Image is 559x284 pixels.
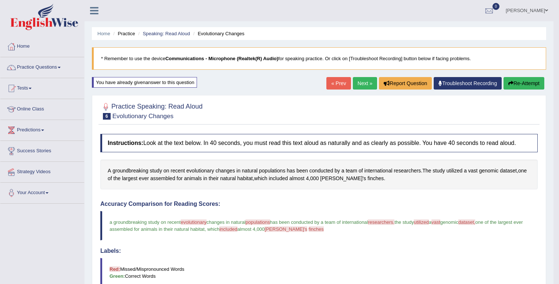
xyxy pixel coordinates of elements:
[341,167,344,175] span: Click to see word definition
[184,175,202,182] span: Click to see word definition
[220,175,236,182] span: Click to see word definition
[346,167,357,175] span: Click to see word definition
[458,219,475,225] span: dataset,
[97,31,110,36] a: Home
[103,113,111,120] span: 6
[112,167,148,175] span: Click to see word definition
[270,219,368,225] span: has been conducted by a team of international
[237,226,265,232] span: almost 4,000
[0,120,84,138] a: Predictions
[112,113,173,120] small: Evolutionary Changes
[259,167,286,175] span: Click to see word definition
[186,167,214,175] span: Click to see word definition
[379,77,432,90] button: Report Question
[108,140,143,146] b: Instructions:
[287,167,295,175] span: Click to see word definition
[518,167,527,175] span: Click to see word definition
[433,167,445,175] span: Click to see word definition
[368,219,394,225] span: researchers.
[207,219,246,225] span: changes in natural
[309,167,333,175] span: Click to see word definition
[108,175,112,182] span: Click to see word definition
[468,167,478,175] span: Click to see word definition
[100,160,538,189] div: . , , , .
[364,167,392,175] span: Click to see word definition
[219,226,237,232] span: included
[0,183,84,201] a: Your Account
[0,141,84,159] a: Success Stories
[320,175,366,182] span: Click to see word definition
[504,77,544,90] button: Re-Attempt
[429,219,431,225] span: a
[165,56,278,61] b: Communications - Microphone (Realtek(R) Audio)
[269,175,288,182] span: Click to see word definition
[359,167,363,175] span: Click to see word definition
[150,167,162,175] span: Click to see word definition
[394,219,414,225] span: the study
[110,266,120,272] b: Red:
[0,99,84,117] a: Online Class
[139,175,149,182] span: Click to see word definition
[254,175,268,182] span: Click to see word definition
[110,219,181,225] span: a groundbreaking study on recent
[150,175,175,182] span: Click to see word definition
[100,134,538,152] h4: Look at the text below. In 40 seconds, you must read this text aloud as naturally and as clearly ...
[297,167,308,175] span: Click to see word definition
[209,175,219,182] span: Click to see word definition
[114,175,121,182] span: Click to see word definition
[479,167,498,175] span: Click to see word definition
[265,226,307,232] span: [PERSON_NAME]'s
[326,77,351,90] a: « Prev
[215,167,235,175] span: Click to see word definition
[92,77,197,88] div: You have already given answer to this question
[289,175,304,182] span: Click to see word definition
[108,167,111,175] span: Click to see word definition
[177,175,183,182] span: Click to see word definition
[0,36,84,55] a: Home
[394,167,421,175] span: Click to see word definition
[110,219,524,232] span: one of the largest ever assembled for animals in their natural habitat
[414,219,429,225] span: utilized
[237,175,253,182] span: Click to see word definition
[447,167,463,175] span: Click to see word definition
[242,167,258,175] span: Click to see word definition
[310,175,319,182] span: Click to see word definition
[353,77,377,90] a: Next »
[181,219,207,225] span: evolutionary
[92,47,546,70] blockquote: * Remember to use the device for speaking practice. Or click on [Troubleshoot Recording] button b...
[309,226,324,232] span: finches
[110,273,125,279] b: Green:
[171,167,185,175] span: Click to see word definition
[100,248,538,254] h4: Labels:
[122,175,137,182] span: Click to see word definition
[464,167,467,175] span: Click to see word definition
[0,78,84,97] a: Tests
[368,175,384,182] span: Click to see word definition
[100,201,538,207] h4: Accuracy Comparison for Reading Scores:
[100,101,203,120] h2: Practice Speaking: Read Aloud
[207,226,219,232] span: which
[0,57,84,76] a: Practice Questions
[306,175,309,182] span: Click to see word definition
[143,31,190,36] a: Speaking: Read Aloud
[111,30,135,37] li: Practice
[422,167,431,175] span: Click to see word definition
[164,167,169,175] span: Click to see word definition
[191,30,244,37] li: Evolutionary Changes
[236,167,240,175] span: Click to see word definition
[434,77,502,90] a: Troubleshoot Recording
[203,175,207,182] span: Click to see word definition
[492,3,500,10] span: 0
[440,219,458,225] span: genomic
[246,219,270,225] span: populations
[334,167,340,175] span: Click to see word definition
[205,226,206,232] span: ,
[0,162,84,180] a: Strategy Videos
[431,219,440,225] span: vast
[500,167,517,175] span: Click to see word definition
